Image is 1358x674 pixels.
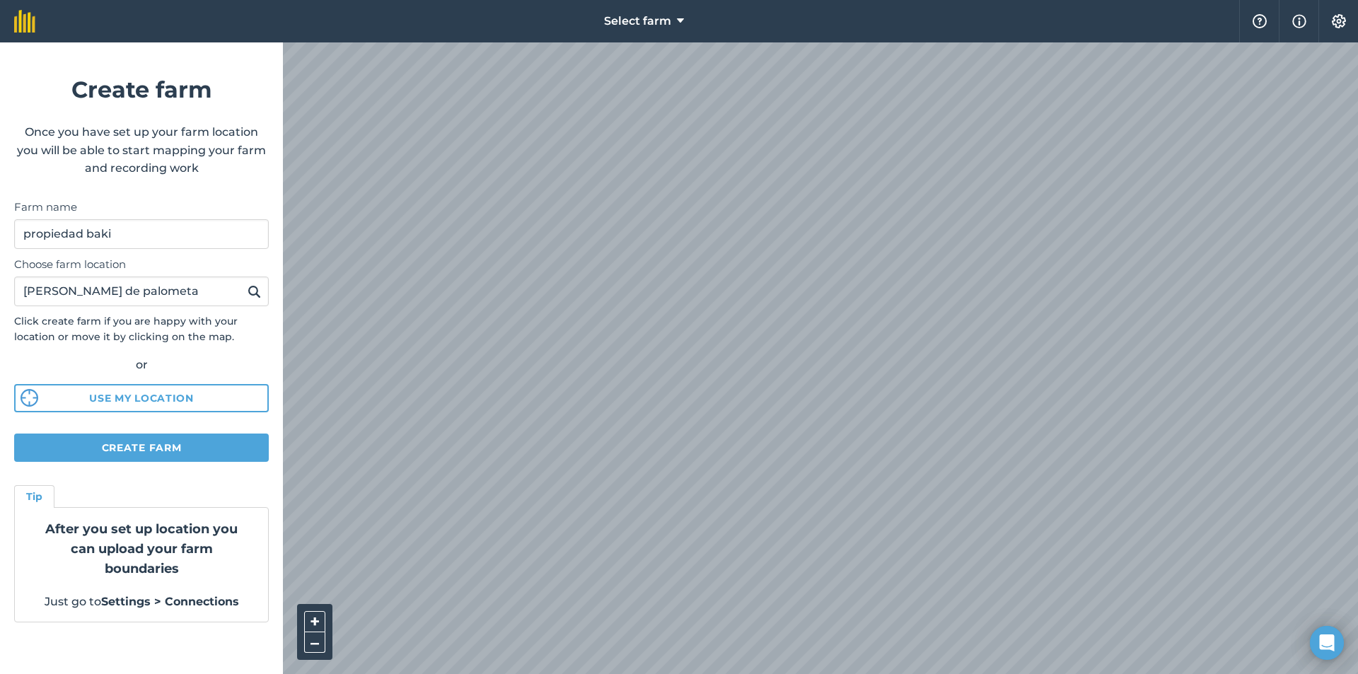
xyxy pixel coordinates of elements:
p: Just go to [32,593,251,611]
button: Create farm [14,434,269,462]
h4: Tip [26,489,42,504]
span: Select farm [604,13,671,30]
img: svg+xml;base64,PHN2ZyB4bWxucz0iaHR0cDovL3d3dy53My5vcmcvMjAwMC9zdmciIHdpZHRoPSIxNyIgaGVpZ2h0PSIxNy... [1292,13,1306,30]
img: svg%3e [21,389,38,407]
input: Farm name [14,219,269,249]
img: svg+xml;base64,PHN2ZyB4bWxucz0iaHR0cDovL3d3dy53My5vcmcvMjAwMC9zdmciIHdpZHRoPSIxOSIgaGVpZ2h0PSIyNC... [248,283,261,300]
input: Enter your farm’s address [14,277,269,306]
strong: After you set up location you can upload your farm boundaries [45,521,238,576]
div: or [14,356,269,374]
img: A question mark icon [1251,14,1268,28]
p: Click create farm if you are happy with your location or move it by clicking on the map. [14,313,269,345]
strong: Settings > Connections [101,595,239,608]
h1: Create farm [14,71,269,108]
img: fieldmargin Logo [14,10,35,33]
button: Use my location [14,384,269,412]
p: Once you have set up your farm location you will be able to start mapping your farm and recording... [14,123,269,178]
button: – [304,632,325,653]
label: Choose farm location [14,256,269,273]
div: Open Intercom Messenger [1310,626,1344,660]
img: A cog icon [1330,14,1347,28]
label: Farm name [14,199,269,216]
button: + [304,611,325,632]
